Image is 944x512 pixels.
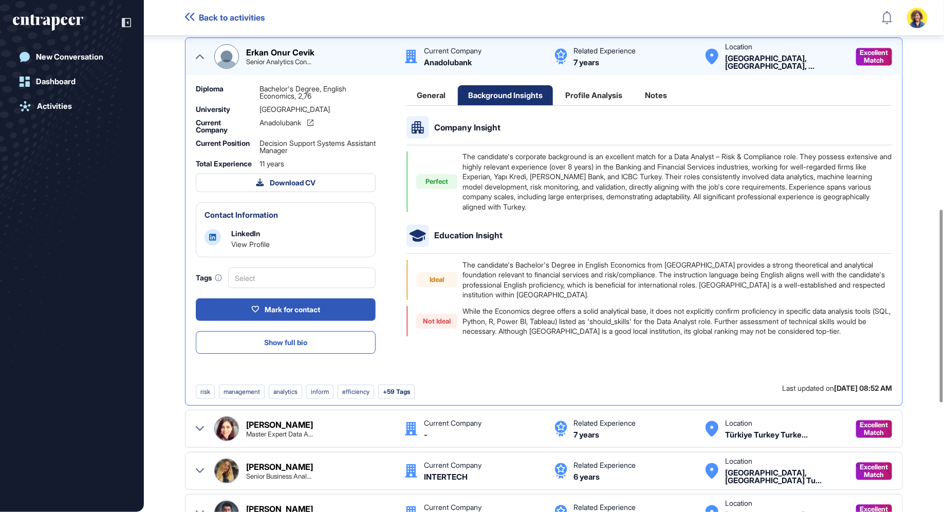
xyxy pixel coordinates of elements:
a: Activities [13,96,131,117]
div: entrapeer-logo [13,14,83,31]
img: user-avatar [907,8,928,28]
div: General [406,85,456,105]
div: Mark for contact [251,305,320,314]
div: Location [725,43,752,50]
div: Select [228,268,376,288]
button: Mark for contact [196,298,376,321]
div: Current Company [424,504,482,511]
span: Show full bio [264,339,307,346]
div: Diploma [196,85,253,100]
div: Location [725,420,752,427]
div: Current Company [424,420,482,427]
div: efficiency [338,385,374,399]
div: LinkedIn [231,229,260,238]
div: Senior Business Analyst at Denizbank / Intertech [246,473,311,480]
div: New Conversation [36,52,103,62]
div: Current Position [196,140,253,154]
div: Location [725,500,752,507]
a: Dashboard [13,71,131,92]
div: analytics [269,385,302,399]
a: View Profile [231,240,270,249]
div: Türkiye Turkey Turkey [725,431,808,439]
div: Not Ideal [416,314,457,329]
button: Show full bio [196,331,376,354]
strong: [DATE] 08:52 AM [834,384,892,392]
div: Contact Information [205,211,278,219]
div: Perfect [416,174,457,189]
a: Back to activities [185,13,265,23]
div: Related Experience [573,504,636,511]
div: risk [196,385,215,399]
div: Profile Analysis [555,85,633,105]
div: Related Experience [573,47,636,54]
div: Education Insight [406,224,892,254]
span: Back to activities [199,13,265,23]
span: 11 years [260,160,284,167]
div: Activities [37,102,72,111]
div: Current Company [424,47,482,54]
div: Anadolubank [424,59,472,66]
div: Last updated on [748,385,892,392]
div: The candidate's Bachelor's Degree in English Economics from [GEOGRAPHIC_DATA] provides a strong t... [462,260,892,300]
div: INTERTECH [424,473,468,481]
img: Erkan Onur Cevik [215,45,238,68]
a: New Conversation [13,47,131,67]
div: 6 years [573,473,600,481]
div: [PERSON_NAME] [246,463,313,471]
div: Dashboard [36,77,76,86]
div: Istanbul, Türkiye Turkey Turkey [725,469,846,484]
div: Location [725,458,752,465]
div: +59 Tags [378,385,415,399]
div: Current Company [424,462,482,469]
div: Total Experience [196,160,253,167]
button: Download CV [196,174,376,192]
div: 7 years [573,59,599,66]
div: Background Insights [458,85,553,105]
div: 7 years [573,431,599,439]
div: University [196,106,253,113]
div: [PERSON_NAME] [246,421,313,429]
div: Ideal [416,272,457,287]
img: Selenay Tapanoğlu [215,417,238,441]
div: inform [306,385,334,399]
div: Master Expert Data Analyst [246,431,313,438]
div: Tags [196,274,222,281]
div: management [219,385,265,399]
span: Excellent Match [860,421,889,437]
div: Erkan Onur Cevik [246,48,314,56]
span: Anadolubank [260,119,301,126]
div: [GEOGRAPHIC_DATA] [260,106,376,113]
div: Current Company [196,119,253,134]
div: The candidate's corporate background is an excellent match for a Data Analyst – Risk & Compliance... [462,151,892,212]
span: Excellent Match [860,463,889,479]
div: While the Economics degree offers a solid analytical base, it does not explicitly confirm profici... [462,306,892,336]
div: Related Experience [573,462,636,469]
div: Senior Analytics Consultant [246,59,311,65]
img: Melek Demir [215,459,238,483]
span: Decision Support Systems Assistant Manager [260,140,376,154]
div: Istanbul, Istanbul, Türkiye Turkey Turkey [725,54,846,70]
span: Excellent Match [860,49,889,64]
div: Notes [635,85,677,105]
div: Bachelor's Degree, English Economics, 2,76 [260,85,376,100]
a: Anadolubank [260,119,313,126]
div: - [424,431,428,439]
div: Download CV [256,178,316,187]
div: Company Insight [406,116,892,145]
div: Related Experience [573,420,636,427]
